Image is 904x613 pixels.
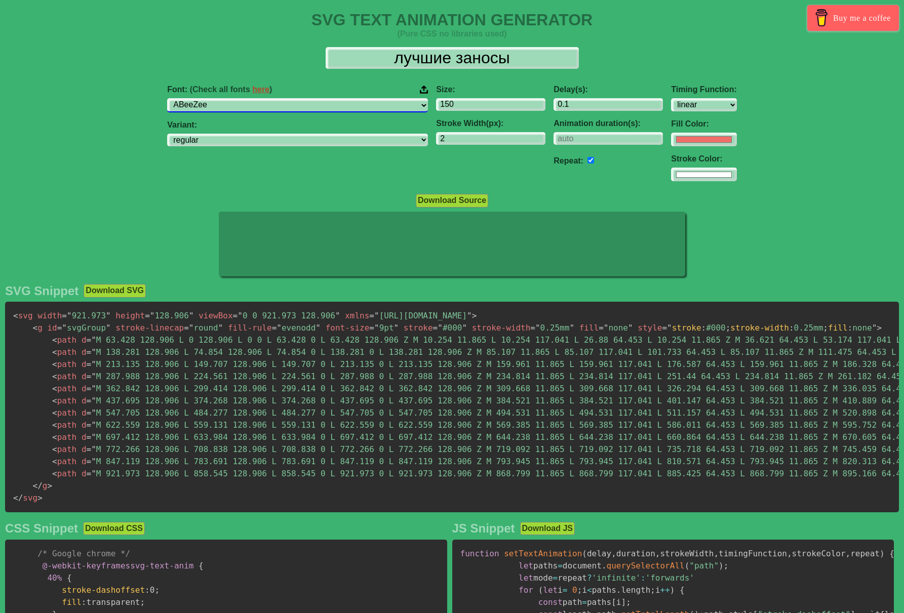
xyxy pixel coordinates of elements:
[553,573,558,583] span: =
[52,457,76,466] span: path
[91,359,96,369] span: "
[472,311,477,320] span: >
[115,323,184,333] span: stroke-linecap
[671,154,736,164] label: Stroke Color:
[91,335,96,345] span: "
[554,98,663,111] input: 0.1s
[62,597,82,607] span: fill
[572,585,577,595] span: 0
[52,347,57,357] span: <
[150,311,155,320] span: "
[582,549,587,558] span: (
[436,119,545,128] label: Stroke Width(px):
[190,85,272,94] span: (Check all fonts )
[91,408,96,418] span: "
[611,597,616,607] span: [
[37,311,62,320] span: width
[436,132,545,145] input: 2px
[520,522,575,535] button: Download JS
[87,347,92,357] span: =
[52,420,57,430] span: <
[504,549,582,558] span: setTextAnimation
[416,194,488,207] button: Download Source
[689,561,719,570] span: "path"
[538,585,543,595] span: (
[140,597,145,607] span: ;
[52,408,57,418] span: <
[369,323,399,333] span: 9pt
[436,85,545,94] label: Size:
[587,573,592,583] span: ?
[52,469,57,478] span: <
[787,549,792,558] span: ,
[52,384,76,393] span: path
[730,323,789,333] span: stroke-width
[602,561,607,570] span: .
[823,323,828,333] span: ;
[52,432,57,442] span: <
[671,119,736,129] label: Fill Color:
[374,323,379,333] span: "
[82,408,87,418] span: d
[569,323,574,333] span: "
[52,457,57,466] span: <
[67,573,72,583] span: {
[813,9,831,26] img: Buy me a coffee
[554,85,663,94] label: Delay(s):
[433,323,467,333] span: #000
[607,561,685,570] span: querySelectorAll
[577,585,582,595] span: ;
[91,469,96,478] span: "
[558,561,563,570] span: =
[228,323,272,333] span: fill-rule
[62,585,145,595] span: stroke-dashoffset
[91,444,96,454] span: "
[37,493,43,503] span: >
[621,597,626,607] span: ]
[87,384,92,393] span: =
[530,323,574,333] span: 0.25mm
[52,359,76,369] span: path
[326,323,370,333] span: font-size
[530,323,535,333] span: =
[828,323,848,333] span: fill
[87,457,92,466] span: =
[326,47,579,69] input: Input Text Here
[670,585,675,595] span: )
[52,335,57,345] span: <
[106,311,111,320] span: "
[167,85,272,94] span: Font:
[52,335,76,345] span: path
[52,444,57,454] span: <
[52,359,57,369] span: <
[33,323,38,333] span: <
[82,347,87,357] span: d
[47,573,62,583] span: 40%
[82,457,87,466] span: d
[726,323,731,333] span: ;
[833,9,891,27] span: Buy me a coffee
[13,493,23,503] span: </
[369,311,471,320] span: [URL][DOMAIN_NAME]
[671,85,736,94] label: Timing Function:
[87,432,92,442] span: =
[82,396,87,405] span: d
[52,444,76,454] span: path
[238,311,243,320] span: "
[189,323,194,333] span: "
[587,549,880,558] span: delay duration strokeWidth timingFunction strokeColor repeat
[587,157,594,164] input: auto
[460,549,499,558] span: function
[538,597,563,607] span: const
[47,323,57,333] span: id
[57,323,111,333] span: svgGroup
[807,5,899,31] a: Buy me a coffee
[52,372,76,381] span: path
[115,311,145,320] span: height
[52,420,76,430] span: path
[199,311,232,320] span: viewBox
[880,549,885,558] span: )
[714,549,719,558] span: ,
[638,323,662,333] span: style
[369,323,374,333] span: =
